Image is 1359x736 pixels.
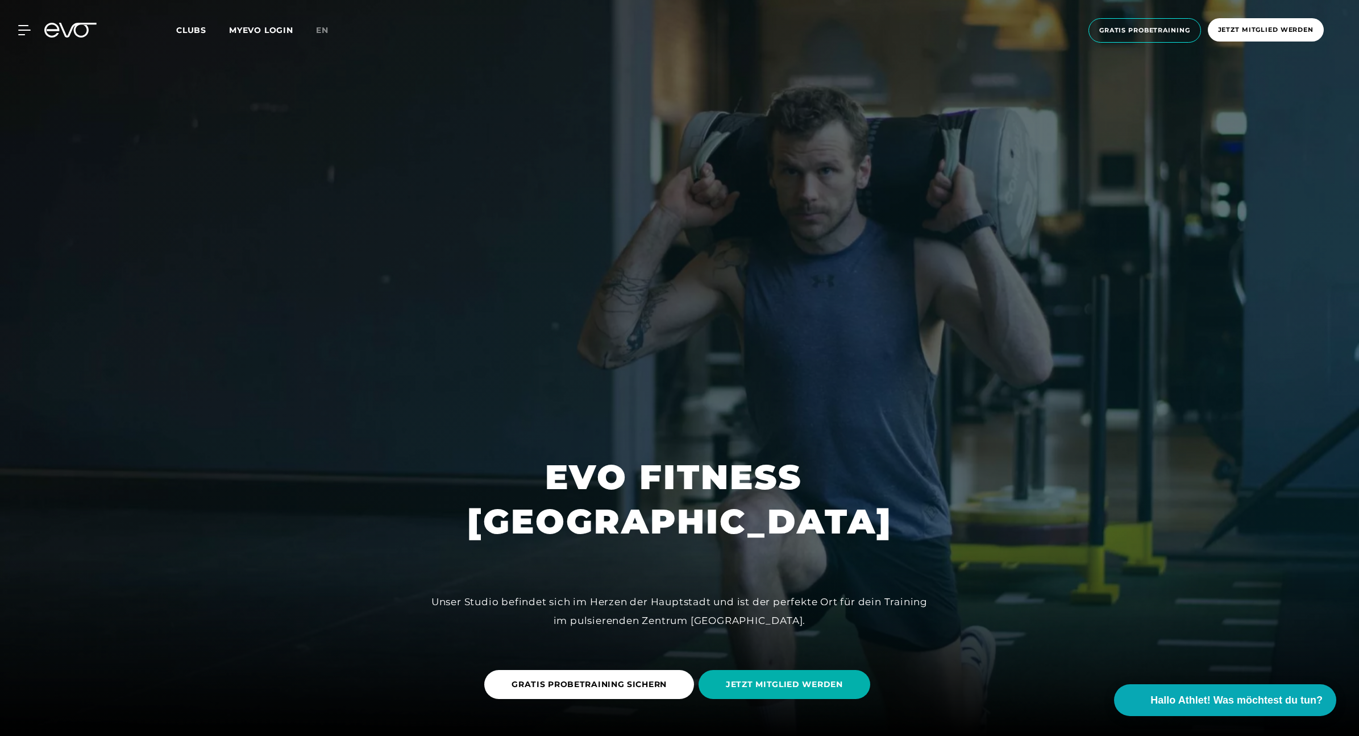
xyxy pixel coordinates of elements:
span: JETZT MITGLIED WERDEN [726,679,843,690]
div: Unser Studio befindet sich im Herzen der Hauptstadt und ist der perfekte Ort für dein Training im... [424,593,936,630]
a: JETZT MITGLIED WERDEN [699,661,875,708]
button: Hallo Athlet! Was möchtest du tun? [1114,684,1336,716]
span: en [316,25,329,35]
a: Gratis Probetraining [1085,18,1204,43]
span: Clubs [176,25,206,35]
a: Clubs [176,24,229,35]
span: Hallo Athlet! Was möchtest du tun? [1150,693,1323,708]
span: GRATIS PROBETRAINING SICHERN [512,679,667,690]
span: Jetzt Mitglied werden [1218,25,1314,35]
a: en [316,24,342,37]
a: MYEVO LOGIN [229,25,293,35]
span: Gratis Probetraining [1099,26,1190,35]
h1: EVO FITNESS [GEOGRAPHIC_DATA] [467,455,892,544]
a: GRATIS PROBETRAINING SICHERN [484,661,699,708]
a: Jetzt Mitglied werden [1204,18,1327,43]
